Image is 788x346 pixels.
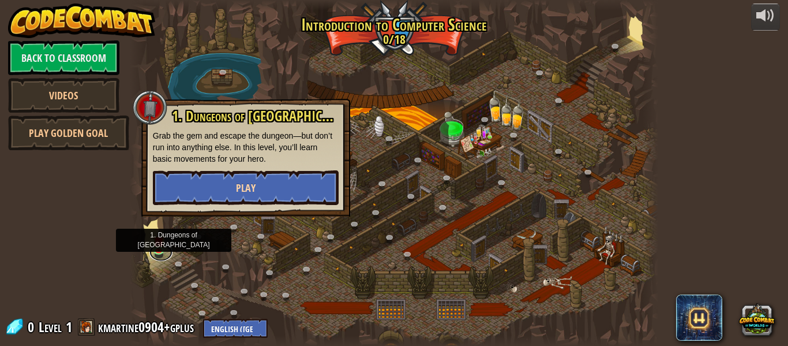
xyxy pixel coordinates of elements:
a: kmartine0904+gplus [98,318,197,336]
button: Play [153,170,339,205]
a: Back to Classroom [8,40,119,75]
span: Level [39,318,62,337]
button: Adjust volume [751,3,780,31]
span: Play [236,181,256,195]
img: CodeCombat - Learn how to code by playing a game [8,3,156,38]
span: 1. Dungeons of [GEOGRAPHIC_DATA] [172,106,359,126]
p: Grab the gem and escape the dungeon—but don’t run into anything else. In this level, you’ll learn... [153,130,339,165]
span: 1 [66,318,72,336]
span: 0 [28,318,37,336]
img: level-banner-unstarted.png [153,230,165,251]
a: Videos [8,78,119,113]
a: Play Golden Goal [8,116,129,150]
